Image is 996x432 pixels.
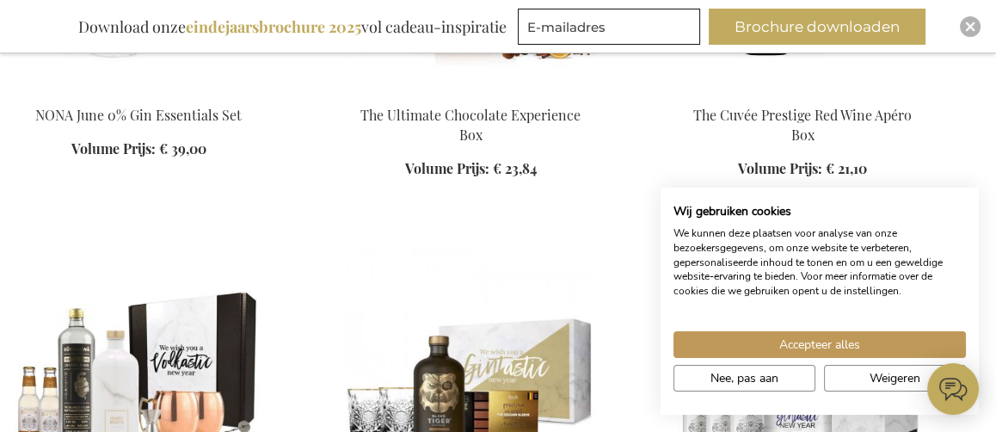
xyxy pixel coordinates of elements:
[518,9,705,50] form: marketing offers and promotions
[346,84,595,101] a: The Ultimate Chocolate Experience Box
[710,369,778,387] span: Nee, pas aan
[71,9,514,45] div: Download onze vol cadeau-inspiratie
[673,204,966,219] h2: Wij gebruiken cookies
[738,159,867,179] a: Volume Prijs: € 21,10
[678,84,927,101] a: The Cuvée Prestige Red Wine Apéro Box
[673,226,966,299] p: We kunnen deze plaatsen voor analyse van onze bezoekersgegevens, om onze website te verbeteren, g...
[71,139,156,157] span: Volume Prijs:
[673,365,815,392] button: Pas cookie voorkeuren aan
[709,9,925,45] button: Brochure downloaden
[518,9,700,45] input: E-mailadres
[965,22,975,32] img: Close
[186,16,361,37] b: eindejaarsbrochure 2025
[360,106,581,144] a: The Ultimate Chocolate Experience Box
[870,369,920,387] span: Weigeren
[738,159,822,177] span: Volume Prijs:
[824,365,966,392] button: Alle cookies weigeren
[673,331,966,358] button: Accepteer alle cookies
[405,159,489,177] span: Volume Prijs:
[35,106,242,124] a: NONA June 0% Gin Essentials Set
[927,363,979,415] iframe: belco-activator-frame
[405,159,537,179] a: Volume Prijs: € 23,84
[493,159,537,177] span: € 23,84
[71,139,206,159] a: Volume Prijs: € 39,00
[779,336,860,354] span: Accepteer alles
[159,139,206,157] span: € 39,00
[960,16,981,37] div: Close
[14,84,263,101] a: NONA June 0% Gin Essentials Set
[826,159,867,177] span: € 21,10
[693,106,912,144] a: The Cuvée Prestige Red Wine Apéro Box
